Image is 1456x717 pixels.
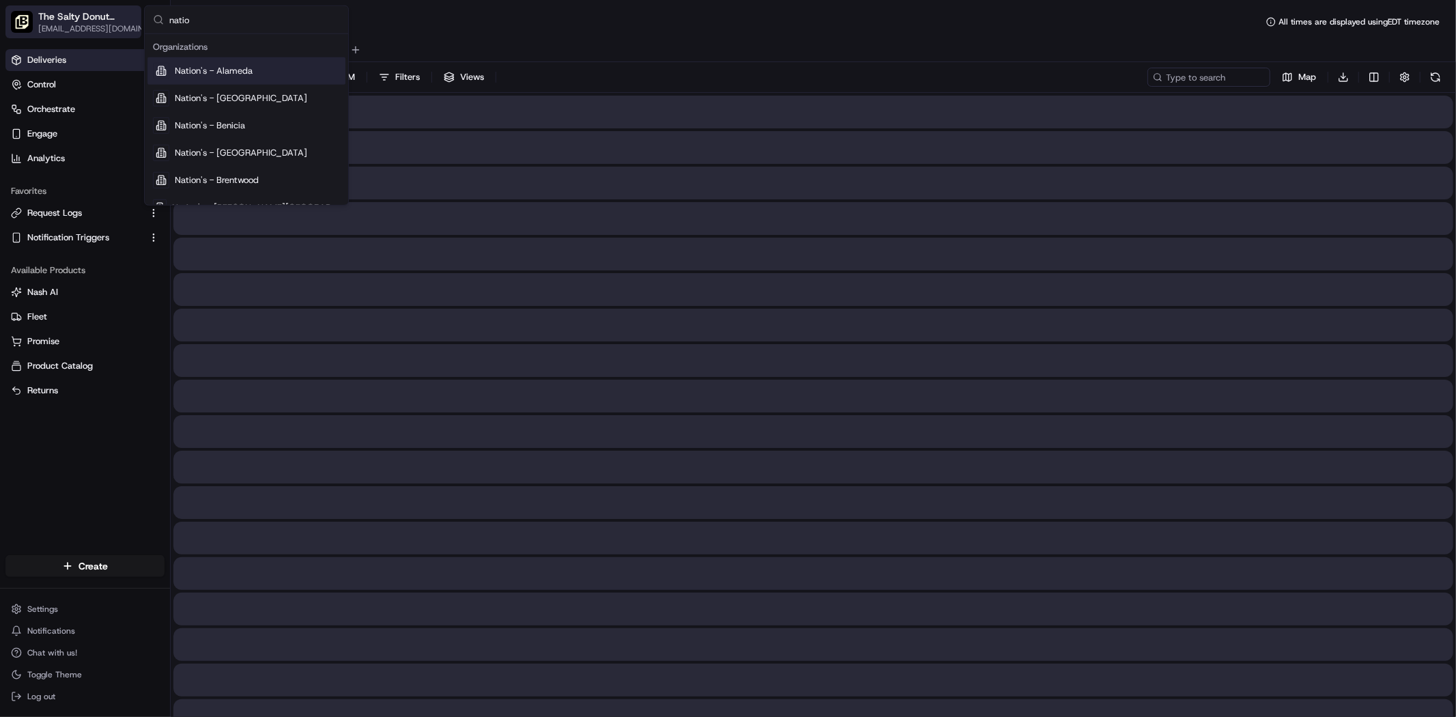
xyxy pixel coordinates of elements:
[42,249,111,259] span: [PERSON_NAME]
[5,259,165,281] div: Available Products
[1147,68,1270,87] input: Type to search
[27,128,57,140] span: Engage
[27,604,58,615] span: Settings
[175,65,253,77] span: Nation's - Alameda
[27,625,75,636] span: Notifications
[5,665,165,684] button: Toggle Theme
[38,23,154,34] button: [EMAIL_ADDRESS][DOMAIN_NAME]
[27,360,93,372] span: Product Catalog
[5,600,165,619] button: Settings
[5,331,165,352] button: Promise
[14,130,38,155] img: 1736555255976-a54dd68f-1ca7-489b-9aae-adbdc363a1c4
[27,691,55,702] span: Log out
[11,231,143,244] a: Notification Triggers
[27,311,47,323] span: Fleet
[27,384,58,397] span: Returns
[11,384,159,397] a: Returns
[27,335,59,348] span: Promise
[61,130,224,144] div: Start new chat
[27,207,82,219] span: Request Logs
[8,300,110,324] a: 📗Knowledge Base
[136,339,165,349] span: Pylon
[147,37,345,57] div: Organizations
[11,286,159,298] a: Nash AI
[212,175,248,191] button: See all
[14,236,35,257] img: Masood Aslam
[129,305,219,319] span: API Documentation
[38,10,139,23] button: The Salty Donut ([GEOGRAPHIC_DATA])
[42,212,111,223] span: [PERSON_NAME]
[395,71,420,83] span: Filters
[113,249,118,259] span: •
[175,92,307,104] span: Nation's - [GEOGRAPHIC_DATA]
[78,559,108,573] span: Create
[110,300,225,324] a: 💻API Documentation
[27,249,38,260] img: 1736555255976-a54dd68f-1ca7-489b-9aae-adbdc363a1c4
[27,286,58,298] span: Nash AI
[11,207,143,219] a: Request Logs
[29,130,53,155] img: 9188753566659_6852d8bf1fb38e338040_72.png
[27,212,38,223] img: 1736555255976-a54dd68f-1ca7-489b-9aae-adbdc363a1c4
[11,360,159,372] a: Product Catalog
[14,199,35,221] img: Brittany Newman
[5,49,165,71] a: Deliveries
[5,180,165,202] div: Favorites
[5,555,165,577] button: Create
[1276,68,1322,87] button: Map
[11,335,159,348] a: Promise
[5,74,165,96] button: Control
[5,355,165,377] button: Product Catalog
[1426,68,1445,87] button: Refresh
[5,123,165,145] button: Engage
[172,201,340,214] span: Nation's - [PERSON_NAME][GEOGRAPHIC_DATA]
[438,68,490,87] button: Views
[5,687,165,706] button: Log out
[1279,16,1440,27] span: All times are displayed using EDT timezone
[1298,71,1316,83] span: Map
[115,307,126,318] div: 💻
[14,55,248,76] p: Welcome 👋
[5,281,165,303] button: Nash AI
[14,178,91,188] div: Past conversations
[5,621,165,641] button: Notifications
[121,249,149,259] span: [DATE]
[27,103,75,115] span: Orchestrate
[145,34,348,205] div: Suggestions
[5,147,165,169] a: Analytics
[11,311,159,323] a: Fleet
[373,68,426,87] button: Filters
[5,380,165,402] button: Returns
[27,305,104,319] span: Knowledge Base
[5,98,165,120] button: Orchestrate
[5,227,165,249] button: Notification Triggers
[27,647,77,658] span: Chat with us!
[175,119,245,132] span: Nation's - Benicia
[121,212,149,223] span: [DATE]
[113,212,118,223] span: •
[27,231,109,244] span: Notification Triggers
[27,152,65,165] span: Analytics
[61,144,188,155] div: We're available if you need us!
[5,643,165,662] button: Chat with us!
[5,306,165,328] button: Fleet
[27,54,66,66] span: Deliveries
[11,11,33,33] img: The Salty Donut (Plaza Midwood)
[460,71,484,83] span: Views
[232,135,248,151] button: Start new chat
[35,88,246,102] input: Got a question? Start typing here...
[175,147,307,159] span: Nation's - [GEOGRAPHIC_DATA]
[5,202,165,224] button: Request Logs
[14,14,41,41] img: Nash
[27,79,56,91] span: Control
[169,6,340,33] input: Search...
[14,307,25,318] div: 📗
[96,338,165,349] a: Powered byPylon
[27,669,82,680] span: Toggle Theme
[5,5,141,38] button: The Salty Donut (Plaza Midwood)The Salty Donut ([GEOGRAPHIC_DATA])[EMAIL_ADDRESS][DOMAIN_NAME]
[175,174,259,186] span: Nation's - Brentwood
